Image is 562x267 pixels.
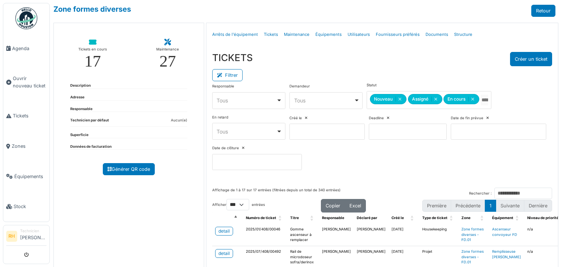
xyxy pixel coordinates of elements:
span: Déclaré par [357,216,377,220]
span: Créé le [391,216,404,220]
span: Ouvrir nouveau ticket [13,75,46,89]
a: Zones [3,131,49,161]
span: Équipement: Activate to sort [516,213,520,224]
button: Créer un ticket [510,52,552,66]
span: Numéro de ticket: Activate to sort [278,213,283,224]
a: Arrêts de l'équipement [209,26,261,43]
span: Zone [461,216,471,220]
a: Fournisseurs préférés [373,26,423,43]
select: Afficherentrées [226,199,249,210]
td: [DATE] [389,224,419,246]
a: Ouvrir nouveau ticket [3,64,49,101]
td: Housekeeping [419,224,458,246]
a: Documents [423,26,451,43]
a: Ascenseur convoyeur FD [492,227,517,237]
img: Badge_color-CXgf-gQk.svg [15,7,37,29]
span: Équipement [492,216,513,220]
label: Date de clôture [212,146,239,151]
h3: TICKETS [212,52,253,63]
div: Affichage de 1 à 17 sur 17 entrées (filtrées depuis un total de 340 entrées) [212,188,341,199]
span: Titre [290,216,299,220]
a: Tickets en cours 17 [72,33,113,75]
div: Maintenance [156,46,179,53]
span: Type de ticket [422,216,447,220]
a: Agenda [3,33,49,64]
a: Utilisateurs [345,26,373,43]
a: Stock [3,192,49,222]
div: Technicien [20,228,46,234]
a: detail [215,227,233,236]
a: Structure [451,26,475,43]
a: Maintenance [281,26,312,43]
div: Tous [294,97,354,104]
a: Tickets [3,101,49,131]
div: 17 [85,53,101,69]
button: Filtrer [212,69,243,81]
span: Copier [326,203,340,208]
span: Zones [12,143,46,150]
div: Tickets en cours [78,46,107,53]
a: Équipements [312,26,345,43]
span: Stock [14,203,46,210]
a: Retour [531,5,555,17]
td: Gomme ascenseur à remplacer [287,224,319,246]
div: En cours [443,94,479,104]
div: 27 [160,53,176,69]
span: Équipements [14,173,46,180]
li: [PERSON_NAME] [20,228,46,244]
button: 1 [485,200,496,212]
span: Type de ticket: Activate to sort [450,213,454,224]
span: Zone: Activate to sort [480,213,485,224]
label: Rechercher : [469,191,492,196]
input: Tous [481,95,488,105]
a: Zone formes diverses - FD.01 [461,249,484,264]
td: [PERSON_NAME] [354,224,389,246]
a: Équipements [3,161,49,192]
span: Responsable [322,216,344,220]
a: Tickets [261,26,281,43]
a: Remplisseuse [PERSON_NAME] [492,249,521,259]
dt: Responsable [70,106,93,112]
a: Zone formes diverses [53,5,131,14]
label: Responsable [212,84,234,89]
label: Statut [367,83,376,88]
div: Assigné [408,94,442,104]
div: Tous [217,128,276,135]
dt: Description [70,83,91,89]
button: Excel [345,199,366,213]
button: Remove item: 'ongoing' [468,97,477,102]
span: Numéro de ticket [246,216,276,220]
dt: Superficie [70,132,89,138]
span: Agenda [12,45,46,52]
a: detail [215,249,233,258]
span: Tickets [13,112,46,119]
div: Tous [217,97,276,104]
div: detail [218,250,230,257]
dd: Aucun(e) [171,118,187,123]
label: Date de fin prévue [451,116,483,121]
dt: Données de facturation [70,144,112,150]
td: [PERSON_NAME] [319,224,354,246]
label: Deadline [369,116,384,121]
nav: pagination [422,200,552,212]
a: Maintenance 27 [150,33,185,75]
label: Afficher entrées [212,199,265,210]
span: Excel [349,203,361,208]
label: Créé le [289,116,302,121]
span: Titre: Activate to sort [310,213,315,224]
td: 2025/01/408/00046 [243,224,287,246]
dt: Adresse [70,95,85,100]
dt: Technicien par défaut [70,118,109,126]
span: Niveau de priorité [527,216,559,220]
label: En retard [212,115,228,120]
li: RH [6,231,17,242]
button: Remove item: 'new' [396,97,404,102]
button: Copier [321,199,345,213]
div: Nouveau [370,94,406,104]
a: RH Technicien[PERSON_NAME] [6,228,46,246]
button: Remove item: 'assigned' [431,97,440,102]
a: Zone formes diverses - FD.01 [461,227,484,242]
span: Créé le: Activate to sort [411,213,415,224]
a: Générer QR code [103,163,155,175]
div: detail [218,228,230,234]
